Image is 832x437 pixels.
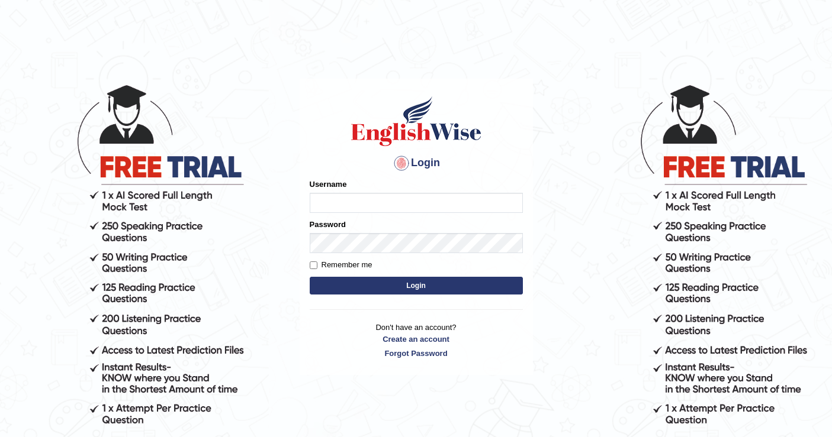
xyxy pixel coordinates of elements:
label: Username [310,179,347,190]
a: Forgot Password [310,348,523,359]
h4: Login [310,154,523,173]
input: Remember me [310,261,317,269]
p: Don't have an account? [310,322,523,358]
img: Logo of English Wise sign in for intelligent practice with AI [349,95,484,148]
button: Login [310,277,523,294]
label: Remember me [310,259,372,271]
a: Create an account [310,334,523,345]
label: Password [310,219,346,230]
